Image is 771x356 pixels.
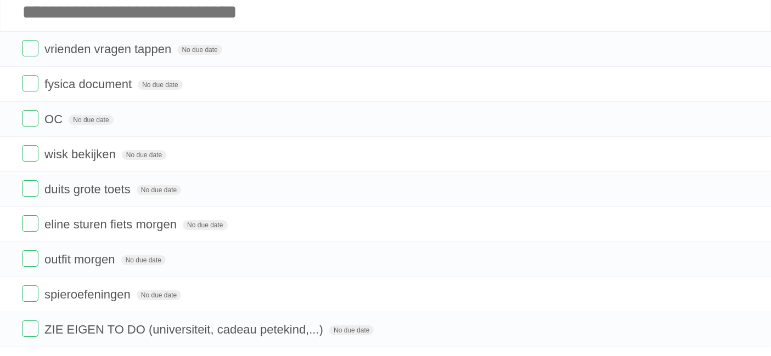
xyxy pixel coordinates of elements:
span: No due date [121,255,166,265]
label: Done [22,320,38,337]
label: Done [22,40,38,56]
span: vrienden vragen tappen [44,42,174,56]
span: No due date [177,45,222,55]
span: ZIE EIGEN TO DO (universiteit, cadeau petekind,...) [44,323,326,336]
label: Done [22,250,38,267]
label: Done [22,145,38,162]
span: No due date [137,290,181,300]
span: No due date [183,220,227,230]
span: OC [44,112,65,126]
label: Done [22,180,38,197]
span: No due date [137,185,181,195]
span: outfit morgen [44,252,117,266]
span: duits grote toets [44,182,133,196]
label: Done [22,110,38,127]
span: wisk bekijken [44,147,119,161]
label: Done [22,215,38,232]
span: eline sturen fiets morgen [44,217,179,231]
label: Done [22,285,38,302]
span: fysica document [44,77,134,91]
span: No due date [69,115,113,125]
span: No due date [138,80,182,90]
label: Done [22,75,38,91]
span: No due date [122,150,166,160]
span: No due date [329,325,374,335]
span: spieroefeningen [44,288,133,301]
